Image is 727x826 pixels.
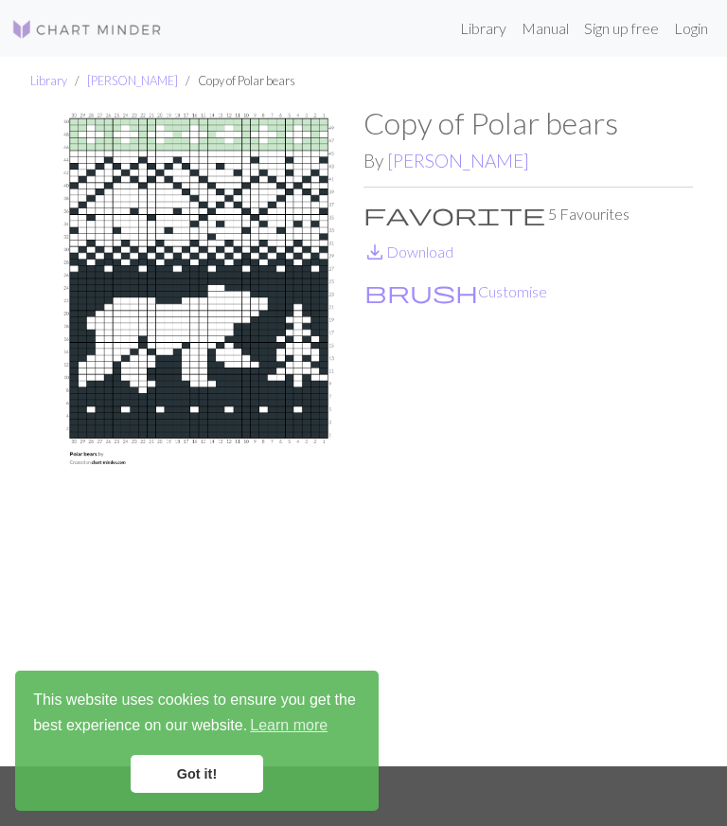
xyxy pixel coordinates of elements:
[11,18,163,41] img: Logo
[131,755,263,793] a: dismiss cookie message
[576,9,666,47] a: Sign up free
[363,241,386,263] i: Download
[87,73,178,88] a: [PERSON_NAME]
[363,150,693,171] h2: By
[34,105,363,766] img: Polar bears
[363,279,548,304] button: CustomiseCustomise
[363,105,693,141] h1: Copy of Polar bears
[514,9,576,47] a: Manual
[33,689,361,740] span: This website uses cookies to ensure you get the best experience on our website.
[452,9,514,47] a: Library
[363,242,453,260] a: DownloadDownload
[387,150,529,171] a: [PERSON_NAME]
[666,9,716,47] a: Login
[30,73,67,88] a: Library
[15,671,379,811] div: cookieconsent
[247,711,330,740] a: learn more about cookies
[178,72,295,90] li: Copy of Polar bears
[364,278,478,305] span: brush
[363,203,693,225] p: 5 Favourites
[364,280,478,303] i: Customise
[363,201,545,227] span: favorite
[363,203,545,225] i: Favourite
[363,239,386,265] span: save_alt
